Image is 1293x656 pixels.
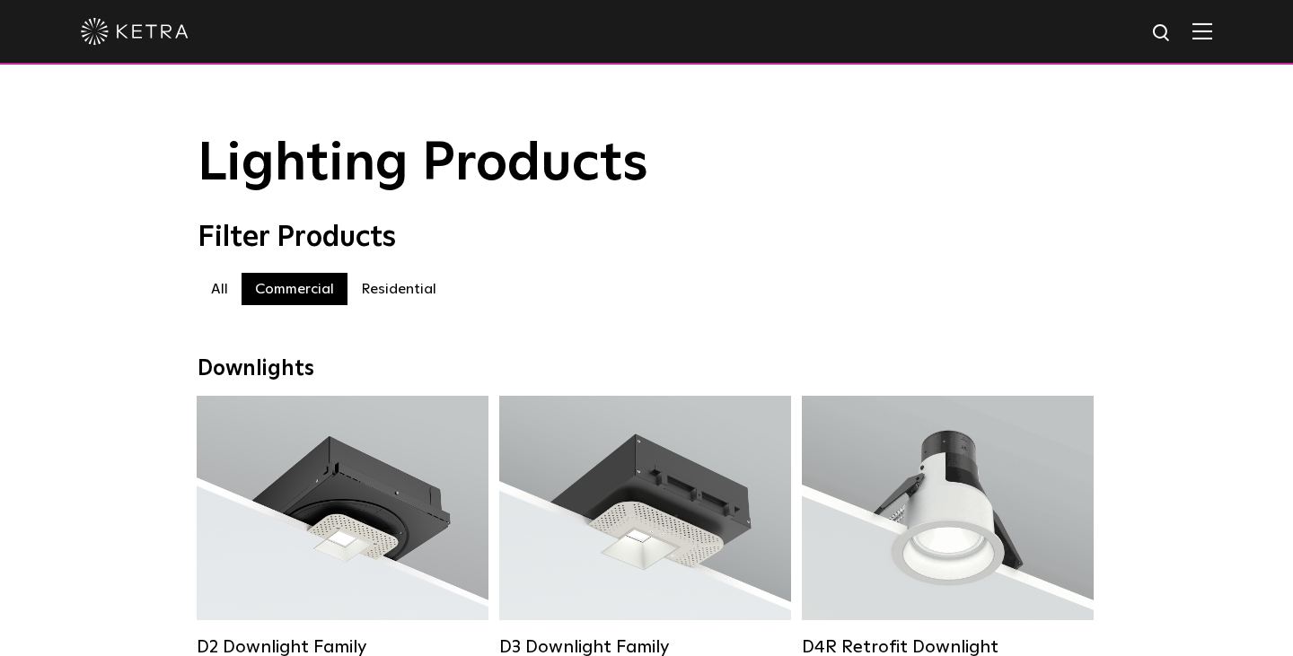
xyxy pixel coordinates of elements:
img: search icon [1151,22,1174,45]
label: All [198,273,242,305]
div: Downlights [198,356,1095,382]
label: Residential [347,273,450,305]
img: Hamburger%20Nav.svg [1192,22,1212,39]
label: Commercial [242,273,347,305]
img: ketra-logo-2019-white [81,18,189,45]
span: Lighting Products [198,137,648,191]
div: Filter Products [198,221,1095,255]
